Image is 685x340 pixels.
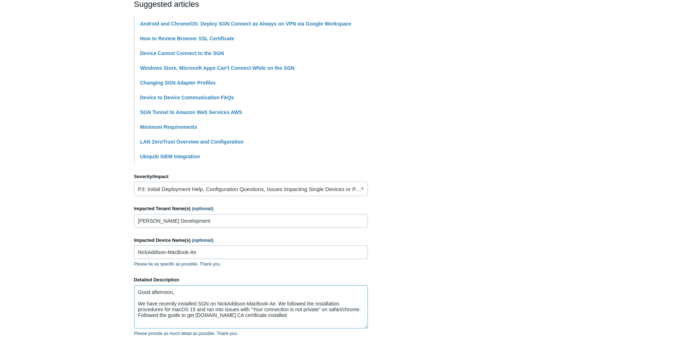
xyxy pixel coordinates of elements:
[140,154,200,159] a: Ubiquiti SIEM Integration
[140,109,242,115] a: SGN Tunnel to Amazon Web Services AWS
[134,276,368,284] label: Detailed Description
[140,95,234,100] a: Device to Device Communication FAQs
[140,50,224,56] a: Device Cannot Connect to the SGN
[140,65,295,71] a: Windows Store, Microsoft Apps Can't Connect While on the SGN
[140,124,197,130] a: Minimum Requirements
[134,330,368,337] p: Please provide as much detail as possible. Thank you.
[140,21,351,27] a: Android and ChromeOS: Deploy SGN Connect as Always on VPN via Google Workspace
[192,206,213,211] span: (optional)
[140,139,244,145] a: LAN ZeroTrust Overview and Configuration
[134,173,368,180] label: Severity/Impact
[192,237,213,243] span: (optional)
[140,36,234,41] a: How to Review Browser SSL Certificate
[140,80,216,86] a: Changing SGN Adapter Profiles
[134,261,368,267] p: Please be as specific as possible. Thank you.
[134,205,368,212] label: Impacted Tenant Name(s)
[134,237,368,244] label: Impacted Device Name(s)
[134,182,368,196] a: P3: Initial Deployment Help, Configuration Questions, Issues Impacting Single Devices or Past Out...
